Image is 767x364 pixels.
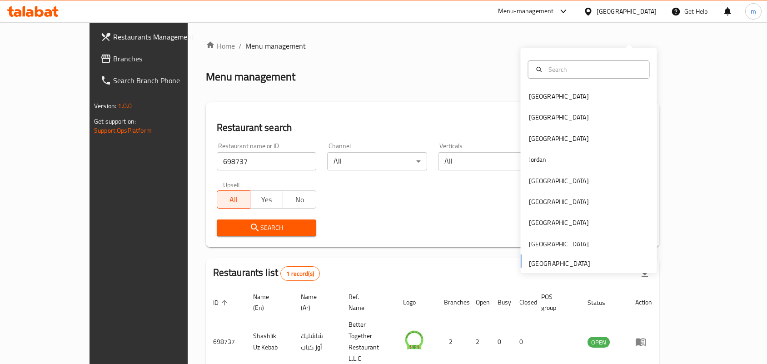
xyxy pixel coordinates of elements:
a: Support.OpsPlatform [94,125,152,136]
button: Search [217,219,317,236]
a: Home [206,40,235,51]
span: ID [213,297,230,308]
h2: Restaurants list [213,266,320,281]
nav: breadcrumb [206,40,659,51]
li: / [239,40,242,51]
label: Upsell [223,181,240,188]
th: Logo [396,289,437,316]
th: Action [628,289,659,316]
div: [GEOGRAPHIC_DATA] [529,112,589,122]
div: Menu-management [498,6,554,17]
span: Version: [94,100,116,112]
div: [GEOGRAPHIC_DATA] [597,6,657,16]
a: Search Branch Phone [93,70,218,91]
span: Search Branch Phone [113,75,210,86]
span: Get support on: [94,115,136,127]
button: Yes [250,190,284,209]
div: Menu [635,336,652,347]
button: No [283,190,316,209]
div: Export file [634,263,656,284]
div: [GEOGRAPHIC_DATA] [529,239,589,249]
span: POS group [541,291,569,313]
div: [GEOGRAPHIC_DATA] [529,197,589,207]
span: Restaurants Management [113,31,210,42]
button: All [217,190,250,209]
div: [GEOGRAPHIC_DATA] [529,134,589,144]
th: Open [468,289,490,316]
span: 1 record(s) [281,269,319,278]
span: Yes [254,193,280,206]
span: Status [588,297,617,308]
div: Jordan [529,155,547,165]
span: OPEN [588,337,610,348]
div: [GEOGRAPHIC_DATA] [529,91,589,101]
span: Menu management [245,40,306,51]
div: [GEOGRAPHIC_DATA] [529,176,589,186]
th: Busy [490,289,512,316]
input: Search for restaurant name or ID.. [217,152,317,170]
span: All [221,193,247,206]
a: Branches [93,48,218,70]
span: No [287,193,313,206]
div: All [327,152,427,170]
h2: Menu management [206,70,295,84]
span: Ref. Name [349,291,385,313]
div: All [438,152,538,170]
span: Name (En) [253,291,283,313]
span: Name (Ar) [301,291,330,313]
th: Closed [512,289,534,316]
span: 1.0.0 [118,100,132,112]
a: Restaurants Management [93,26,218,48]
span: Search [224,222,309,234]
div: [GEOGRAPHIC_DATA] [529,218,589,228]
input: Search [545,65,644,75]
h2: Restaurant search [217,121,648,135]
th: Branches [437,289,468,316]
div: Total records count [280,266,320,281]
span: Branches [113,53,210,64]
span: m [751,6,756,16]
img: Shashlik Uz Kebab [403,329,426,351]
